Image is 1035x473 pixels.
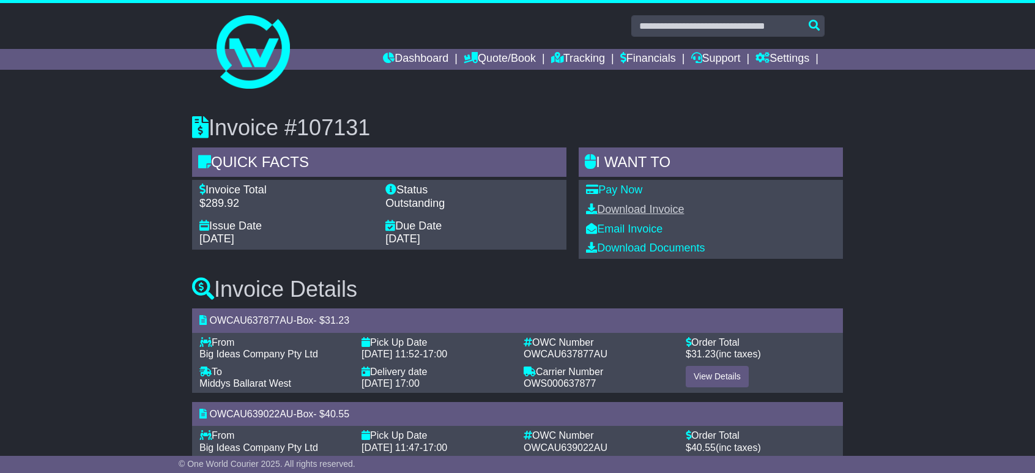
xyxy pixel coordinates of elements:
[199,442,318,453] span: Big Ideas Company Pty Ltd
[691,49,741,70] a: Support
[362,366,511,378] div: Delivery date
[524,366,673,378] div: Carrier Number
[362,349,420,359] span: [DATE] 11:52
[192,116,843,140] h3: Invoice #107131
[686,442,836,453] div: $ (inc taxes)
[199,430,349,441] div: From
[524,378,596,389] span: OWS000637877
[199,378,291,389] span: Middys Ballarat West
[199,220,373,233] div: Issue Date
[383,49,448,70] a: Dashboard
[579,147,843,181] div: I WANT to
[362,337,511,348] div: Pick Up Date
[199,197,373,210] div: $289.92
[524,442,607,453] span: OWCAU639022AU
[686,337,836,348] div: Order Total
[385,184,559,197] div: Status
[524,337,673,348] div: OWC Number
[192,308,843,332] div: - - $
[209,409,293,419] span: OWCAU639022AU
[362,430,511,441] div: Pick Up Date
[362,378,420,389] span: [DATE] 17:00
[691,349,716,359] span: 31.23
[192,147,566,181] div: Quick Facts
[691,442,716,453] span: 40.55
[551,49,605,70] a: Tracking
[586,184,642,196] a: Pay Now
[297,315,314,326] span: Box
[297,409,314,419] span: Box
[423,349,447,359] span: 17:00
[362,442,420,453] span: [DATE] 11:47
[755,49,809,70] a: Settings
[686,366,749,387] a: View Details
[620,49,676,70] a: Financials
[423,442,447,453] span: 17:00
[686,430,836,441] div: Order Total
[385,233,559,246] div: [DATE]
[179,459,355,469] span: © One World Courier 2025. All rights reserved.
[524,349,607,359] span: OWCAU637877AU
[199,233,373,246] div: [DATE]
[385,197,559,210] div: Outstanding
[199,184,373,197] div: Invoice Total
[199,366,349,378] div: To
[524,430,673,441] div: OWC Number
[192,277,843,302] h3: Invoice Details
[199,349,318,359] span: Big Ideas Company Pty Ltd
[209,315,293,326] span: OWCAU637877AU
[586,223,662,235] a: Email Invoice
[686,348,836,360] div: $ (inc taxes)
[325,315,349,326] span: 31.23
[385,220,559,233] div: Due Date
[362,442,511,453] div: -
[586,203,684,215] a: Download Invoice
[464,49,536,70] a: Quote/Book
[586,242,705,254] a: Download Documents
[325,409,349,419] span: 40.55
[362,348,511,360] div: -
[199,337,349,348] div: From
[192,402,843,426] div: - - $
